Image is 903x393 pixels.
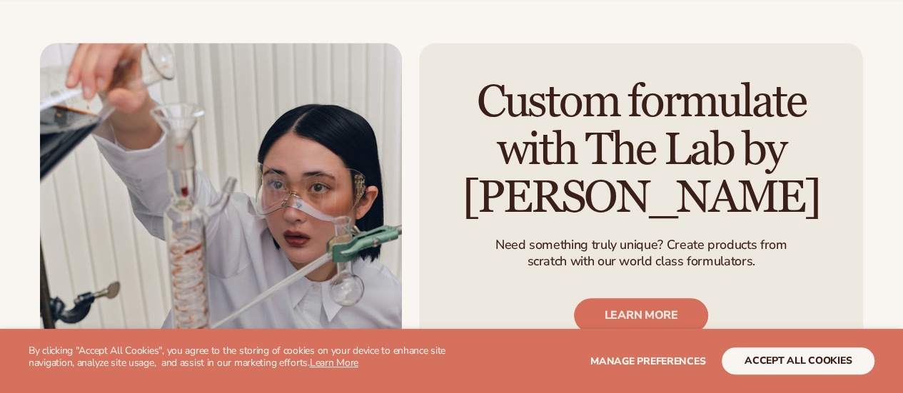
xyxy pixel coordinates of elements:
[574,298,709,332] a: LEARN MORE
[440,78,842,223] h2: Custom formulate with The Lab by [PERSON_NAME]
[722,347,874,374] button: accept all cookies
[29,345,452,369] p: By clicking "Accept All Cookies", you agree to the storing of cookies on your device to enhance s...
[590,354,705,368] span: Manage preferences
[495,236,787,252] p: Need something truly unique? Create products from
[310,356,358,369] a: Learn More
[495,253,787,270] p: scratch with our world class formulators.
[590,347,705,374] button: Manage preferences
